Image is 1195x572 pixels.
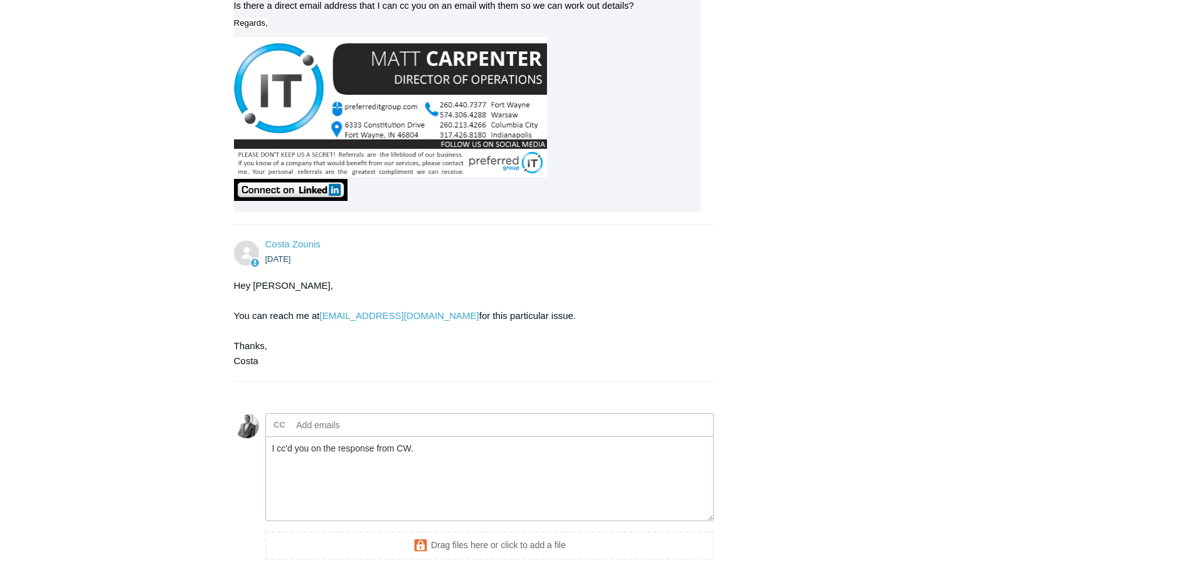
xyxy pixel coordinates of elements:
[265,239,321,249] a: Costa Zounis
[265,436,714,521] textarea: Add your reply
[234,18,268,28] span: Regards,
[265,254,291,264] time: 09/05/2025, 10:39
[234,193,348,203] a: https://www.linkedin.com/in/mzcarpenter/
[234,1,702,10] div: Is there a direct email address that I can cc you on an email with them so we can work out details?
[274,416,285,434] label: CC
[234,278,702,369] div: Hey [PERSON_NAME], You can reach me at for this particular issue. Thanks, Costa
[292,416,427,434] input: Add emails
[320,310,479,321] a: [EMAIL_ADDRESS][DOMAIN_NAME]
